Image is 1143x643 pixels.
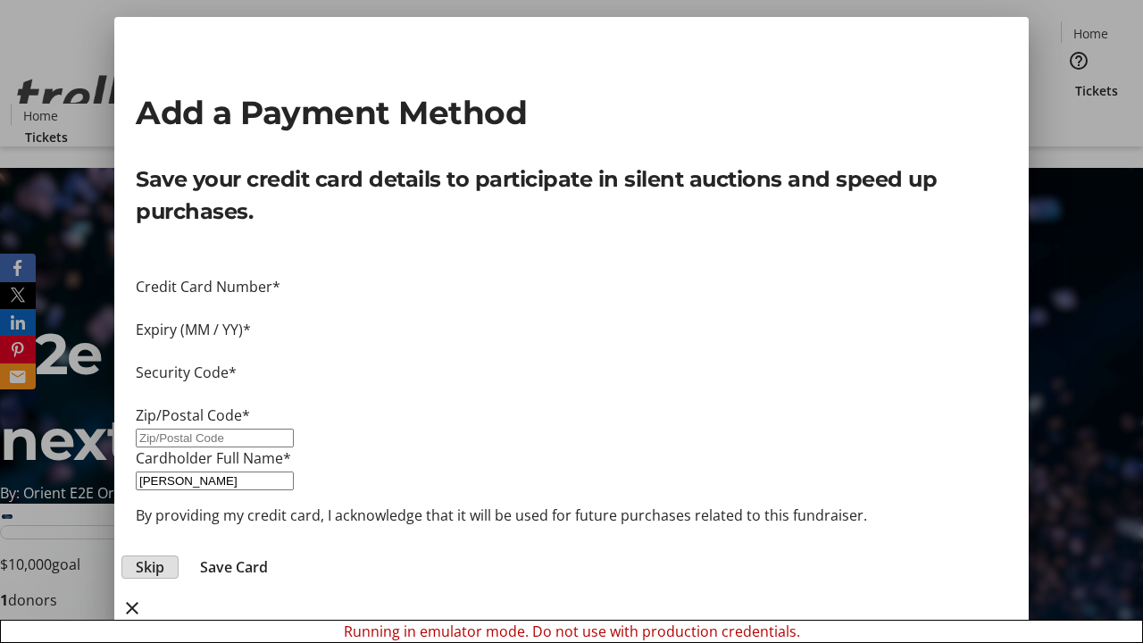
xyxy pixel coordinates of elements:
p: Save your credit card details to participate in silent auctions and speed up purchases. [136,163,1007,228]
button: Save Card [186,556,282,578]
input: Card Holder Name [136,472,294,490]
label: Cardholder Full Name* [136,448,291,468]
p: By providing my credit card, I acknowledge that it will be used for future purchases related to t... [136,505,1007,526]
label: Credit Card Number* [136,277,280,296]
h2: Add a Payment Method [136,88,1007,137]
label: Expiry (MM / YY)* [136,320,251,339]
iframe: Secure CVC input frame [136,383,1007,405]
iframe: Secure expiration date input frame [136,340,1007,362]
iframe: Secure card number input frame [136,297,1007,319]
label: Zip/Postal Code* [136,405,250,425]
input: Zip/Postal Code [136,429,294,447]
label: Security Code* [136,363,237,382]
span: Skip [136,556,164,578]
span: Save Card [200,556,268,578]
button: close [114,590,150,626]
button: Skip [121,555,179,579]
